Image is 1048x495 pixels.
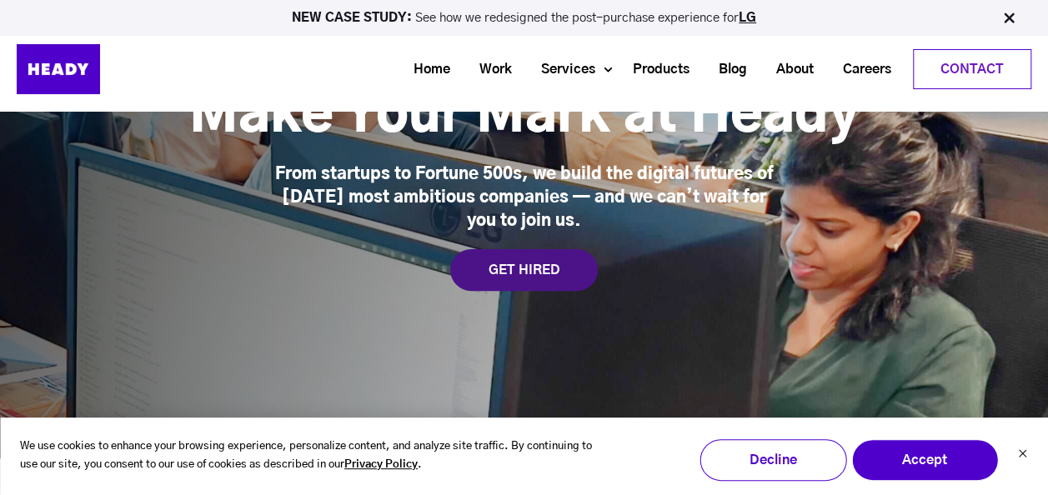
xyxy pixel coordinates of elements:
[520,54,604,85] a: Services
[755,54,822,85] a: About
[142,49,1031,89] div: Navigation Menu
[8,12,1040,24] p: See how we redesigned the post-purchase experience for
[739,12,756,24] a: LG
[393,54,459,85] a: Home
[459,54,520,85] a: Work
[450,249,598,291] a: GET HIRED
[20,437,609,476] p: We use cookies to enhance your browsing experience, personalize content, and analyze site traffic...
[266,162,783,232] div: From startups to Fortune 500s, we build the digital futures of [DATE] most ambitious companies — ...
[698,54,755,85] a: Blog
[851,439,998,481] button: Accept
[292,12,415,24] strong: NEW CASE STUDY:
[612,54,698,85] a: Products
[17,44,100,94] img: Heady_Logo_Web-01 (1)
[189,82,860,149] h1: Make Your Mark at Heady
[822,54,900,85] a: Careers
[914,50,1030,88] a: Contact
[700,439,846,481] button: Decline
[1000,10,1017,27] img: Close Bar
[1017,447,1027,464] button: Dismiss cookie banner
[344,456,418,475] a: Privacy Policy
